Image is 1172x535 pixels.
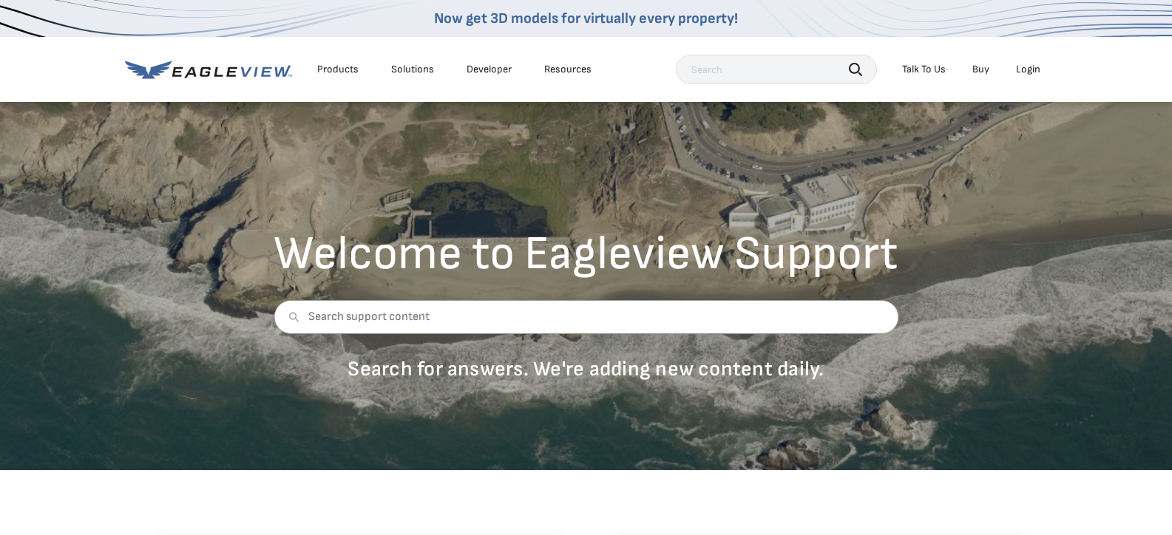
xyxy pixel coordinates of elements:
input: Search support content [274,300,898,334]
div: Solutions [391,63,434,76]
div: Talk To Us [902,63,946,76]
div: Products [317,63,359,76]
input: Search [676,55,877,84]
div: Login [1016,63,1040,76]
a: Developer [467,63,512,76]
div: Resources [544,63,592,76]
p: Search for answers. We're adding new content daily. [274,356,898,382]
a: Buy [972,63,989,76]
h2: Welcome to Eagleview Support [274,231,898,278]
a: Now get 3D models for virtually every property! [434,10,738,27]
